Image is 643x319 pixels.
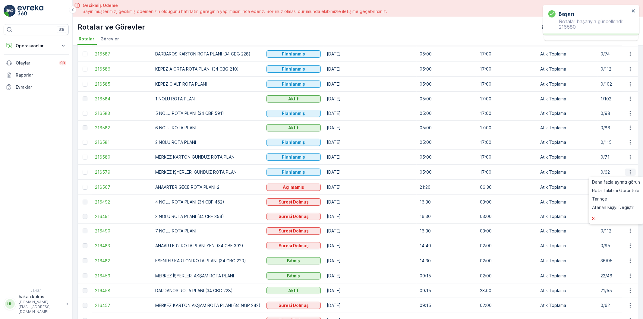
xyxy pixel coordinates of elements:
[83,140,87,145] div: Toggle Row Selected
[537,238,597,253] td: Atık Toplama
[83,214,87,219] div: Toggle Row Selected
[95,288,149,294] span: 216458
[83,185,87,190] div: Toggle Row Selected
[4,294,69,314] button: HHhakan.kokas[DOMAIN_NAME][EMAIL_ADDRESS][DOMAIN_NAME]
[537,46,597,62] td: Atık Toplama
[95,110,149,116] a: 216583
[95,213,149,220] a: 216491
[477,62,537,77] td: 17:00
[537,135,597,150] td: Atık Toplama
[4,81,69,93] a: Evraklar
[266,227,321,235] button: Süresi Dolmuş
[477,268,537,283] td: 02:00
[152,77,263,92] td: KEPEZ C ALT ROTA PLANI
[83,125,87,130] div: Toggle Row Selected
[83,8,387,14] span: Sayın müşterimiz, gecikmiş ödemenizin olduğunu hatırlatır, gereğinin yapılmasını rica ederiz. Sor...
[417,150,477,165] td: 05:00
[83,288,87,293] div: Toggle Row Selected
[324,253,417,268] td: [DATE]
[83,258,87,263] div: Toggle Row Selected
[324,209,417,224] td: [DATE]
[266,153,321,161] button: Planlanmış
[79,36,94,42] span: Rotalar
[287,258,300,264] p: Bitmiş
[417,209,477,224] td: 16:30
[537,268,597,283] td: Atık Toplama
[83,2,387,8] span: Gecikmiş Ödeme
[537,92,597,106] td: Atık Toplama
[279,228,309,234] p: Süresi Dolmuş
[4,5,16,17] img: logo
[537,106,597,121] td: Atık Toplama
[477,298,537,313] td: 02:00
[83,170,87,175] div: Toggle Row Selected
[95,258,149,264] span: 216482
[95,273,149,279] a: 216459
[266,242,321,249] button: Süresi Dolmuş
[537,180,597,195] td: Atık Toplama
[152,121,263,135] td: 6 NOLU ROTA PLANI
[417,62,477,77] td: 05:00
[152,195,263,209] td: 4 NOLU ROTA PLANI (34 CBF 462)
[266,110,321,117] button: Planlanmış
[537,253,597,268] td: Atık Toplama
[152,298,263,313] td: MERKEZ KARTON AKŞAM ROTA PLANI (34 NGP 242)
[417,77,477,92] td: 05:00
[266,287,321,294] button: Aktif
[279,302,309,308] p: Süresi Dolmuş
[95,66,149,72] a: 216586
[4,69,69,81] a: Raporlar
[95,81,149,87] a: 216585
[83,200,87,204] div: Toggle Row Selected
[417,165,477,180] td: 05:00
[282,110,305,116] p: Planlanmış
[324,224,417,238] td: [DATE]
[537,165,597,180] td: Atık Toplama
[95,228,149,234] a: 216490
[152,92,263,106] td: 1 NOLU ROTA PLANI
[417,283,477,298] td: 09:15
[288,125,299,131] p: Aktif
[559,10,574,17] h3: başarı
[152,224,263,238] td: 7 NOLU ROTA PLANI
[266,50,321,58] button: Planlanmış
[279,243,309,249] p: Süresi Dolmuş
[83,82,87,87] div: Toggle Row Selected
[477,46,537,62] td: 17:00
[16,60,55,66] p: Olaylar
[95,125,149,131] a: 216582
[288,96,299,102] p: Aktif
[152,165,263,180] td: MERKEZ İŞYERLERİ GÜNDÜZ ROTA PLANI
[282,66,305,72] p: Planlanmış
[83,155,87,159] div: Toggle Row Selected
[537,150,597,165] td: Atık Toplama
[95,139,149,145] a: 216581
[537,77,597,92] td: Atık Toplama
[417,106,477,121] td: 05:00
[16,43,57,49] p: Operasyonlar
[266,257,321,264] button: Bitmiş
[83,229,87,233] div: Toggle Row Selected
[417,180,477,195] td: 21:20
[282,169,305,175] p: Planlanmış
[324,135,417,150] td: [DATE]
[266,198,321,206] button: Süresi Dolmuş
[152,46,263,62] td: BARBAROS KARTON ROTA PLANI (34 CBG 228)
[266,139,321,146] button: Planlanmış
[288,288,299,294] p: Aktif
[548,19,630,30] p: Rotalar başarıyla güncellendi: 216580
[590,186,643,195] a: Rota Takibini Görüntüle
[152,150,263,165] td: MERKEZ KARTON GÜNDÜZ ROTA PLANI
[279,199,309,205] p: Süresi Dolmuş
[95,243,149,249] a: 216483
[592,188,640,194] span: Rota Takibini Görüntüle
[152,106,263,121] td: 5 NOLU ROTA PLANI (34 CBF 591)
[324,77,417,92] td: [DATE]
[324,180,417,195] td: [DATE]
[83,243,87,248] div: Toggle Row Selected
[83,52,87,56] div: Toggle Row Selected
